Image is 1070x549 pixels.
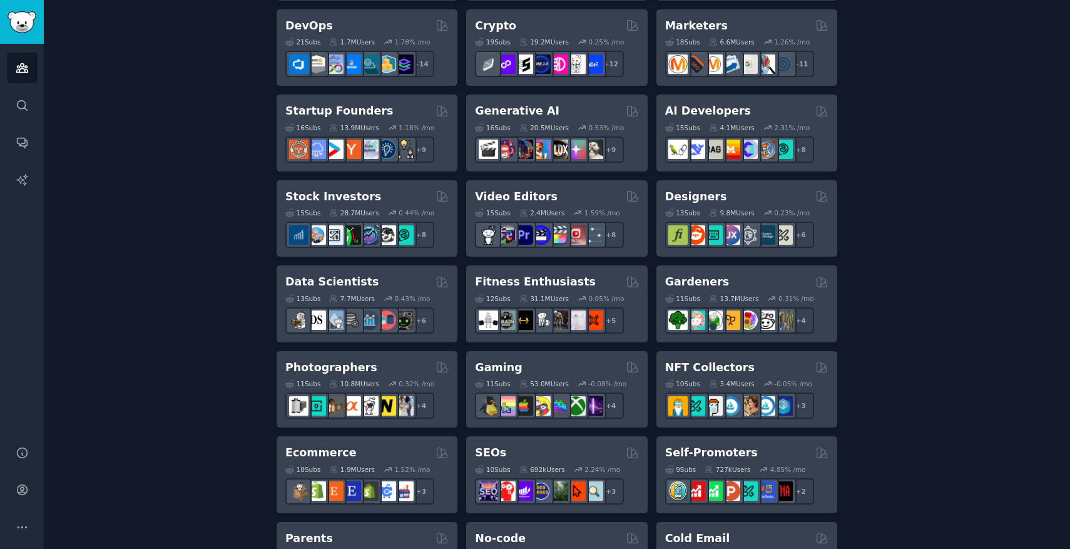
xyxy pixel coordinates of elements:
[514,225,533,245] img: premiere
[665,465,696,474] div: 9 Sub s
[703,225,723,245] img: UI_Design
[709,294,758,303] div: 13.7M Users
[394,54,414,74] img: PlatformEngineers
[479,140,498,159] img: aivideo
[549,54,568,74] img: defiblockchain
[774,379,812,388] div: -0.05 % /mo
[359,140,379,159] img: indiehackers
[519,38,569,46] div: 19.2M Users
[738,481,758,501] img: alphaandbetausers
[285,274,379,290] h2: Data Scientists
[8,11,36,33] img: GummySearch logo
[496,140,516,159] img: dalle2
[756,396,775,416] img: OpenseaMarket
[703,140,723,159] img: Rag
[531,54,551,74] img: web3
[479,481,498,501] img: SEO_Digital_Marketing
[329,208,379,217] div: 28.7M Users
[519,208,565,217] div: 2.4M Users
[394,481,414,501] img: ecommerce_growth
[721,140,740,159] img: MistralAI
[408,222,434,248] div: + 8
[475,18,516,34] h2: Crypto
[307,225,326,245] img: ValueInvesting
[773,481,793,501] img: TestMyApp
[584,54,603,74] img: defi_
[788,136,814,163] div: + 8
[359,481,379,501] img: reviewmyshopify
[329,123,379,132] div: 13.9M Users
[668,225,688,245] img: typography
[665,445,758,461] h2: Self-Promoters
[773,140,793,159] img: AIDevelopersSociety
[584,465,620,474] div: 2.24 % /mo
[738,310,758,330] img: flowers
[686,481,705,501] img: youtubepromotion
[377,140,396,159] img: Entrepreneurship
[479,310,498,330] img: GYM
[475,189,558,205] h2: Video Editors
[665,274,730,290] h2: Gardeners
[598,307,624,334] div: + 5
[665,38,700,46] div: 18 Sub s
[285,294,320,303] div: 13 Sub s
[342,396,361,416] img: SonyAlpha
[756,140,775,159] img: llmops
[703,310,723,330] img: SavageGarden
[394,396,414,416] img: WeddingPhotography
[584,208,620,217] div: 1.59 % /mo
[475,531,526,546] h2: No-code
[773,310,793,330] img: GardenersWorld
[738,225,758,245] img: userexperience
[709,38,755,46] div: 6.6M Users
[289,54,308,74] img: azuredevops
[668,481,688,501] img: AppIdeas
[289,140,308,159] img: EntrepreneurRideAlong
[496,225,516,245] img: editors
[519,379,569,388] div: 53.0M Users
[584,225,603,245] img: postproduction
[566,481,586,501] img: GoogleSearchConsole
[475,294,510,303] div: 12 Sub s
[774,38,810,46] div: 1.26 % /mo
[738,140,758,159] img: OpenSourceAI
[788,51,814,77] div: + 11
[324,54,344,74] img: Docker_DevOps
[307,140,326,159] img: SaaS
[566,140,586,159] img: starryai
[394,140,414,159] img: growmybusiness
[342,310,361,330] img: dataengineering
[598,51,624,77] div: + 12
[665,189,727,205] h2: Designers
[479,396,498,416] img: linux_gaming
[408,51,434,77] div: + 14
[584,310,603,330] img: personaltraining
[566,225,586,245] img: Youtubevideo
[531,310,551,330] img: weightroom
[514,54,533,74] img: ethstaker
[589,38,624,46] div: 0.25 % /mo
[408,136,434,163] div: + 9
[774,208,810,217] div: 0.23 % /mo
[598,478,624,505] div: + 3
[475,360,522,376] h2: Gaming
[756,310,775,330] img: UrbanGardening
[342,140,361,159] img: ycombinator
[394,225,414,245] img: technicalanalysis
[324,225,344,245] img: Forex
[788,393,814,419] div: + 3
[665,294,700,303] div: 11 Sub s
[773,396,793,416] img: DigitalItems
[329,379,379,388] div: 10.8M Users
[285,38,320,46] div: 21 Sub s
[665,123,700,132] div: 15 Sub s
[285,189,381,205] h2: Stock Investors
[686,310,705,330] img: succulents
[289,310,308,330] img: MachineLearning
[665,18,728,34] h2: Marketers
[377,481,396,501] img: ecommercemarketing
[686,225,705,245] img: logodesign
[329,294,375,303] div: 7.7M Users
[531,225,551,245] img: VideoEditors
[668,140,688,159] img: LangChain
